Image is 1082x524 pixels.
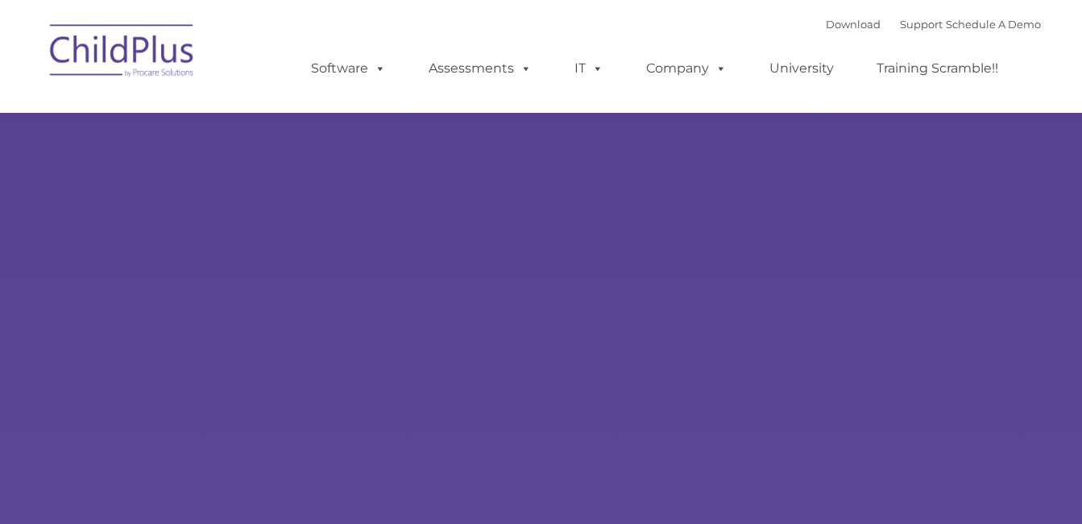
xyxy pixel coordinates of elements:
[558,52,620,85] a: IT
[946,18,1041,31] a: Schedule A Demo
[900,18,943,31] a: Support
[826,18,1041,31] font: |
[412,52,548,85] a: Assessments
[630,52,743,85] a: Company
[753,52,850,85] a: University
[826,18,881,31] a: Download
[860,52,1014,85] a: Training Scramble!!
[295,52,402,85] a: Software
[42,13,203,94] img: ChildPlus by Procare Solutions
